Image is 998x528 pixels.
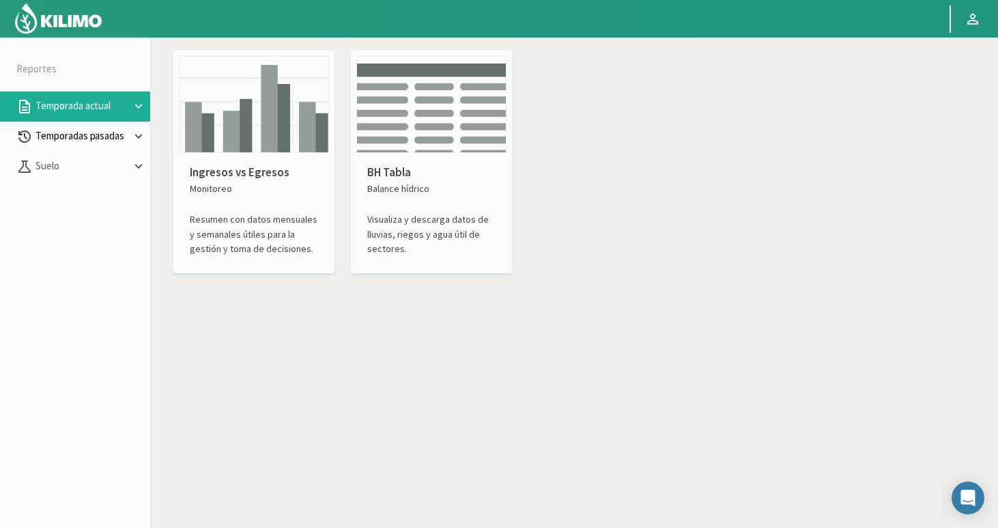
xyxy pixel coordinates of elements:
p: Monitoreo [190,182,318,196]
div: Open Intercom Messenger [952,482,984,514]
p: Temporadas pasadas [33,128,131,144]
img: card thumbnail [179,56,329,153]
img: card thumbnail [356,56,507,153]
p: BH Tabla [367,164,496,182]
p: Suelo [33,158,131,174]
img: Kilimo [14,2,103,35]
p: Visualiza y descarga datos de lluvias, riegos y agua útil de sectores. [367,212,496,256]
p: Temporada actual [33,98,131,114]
kil-reports-card: in-progress-season-summary.HYDRIC_BALANCE_CHART_CARD.TITLE [351,51,512,273]
p: Resumen con datos mensuales y semanales útiles para la gestión y toma de decisiones. [190,212,318,256]
p: Balance hídrico [367,182,496,196]
p: Ingresos vs Egresos [190,164,318,182]
kil-reports-card: in-progress-season-summary.DYNAMIC_CHART_CARD.TITLE [173,51,334,273]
